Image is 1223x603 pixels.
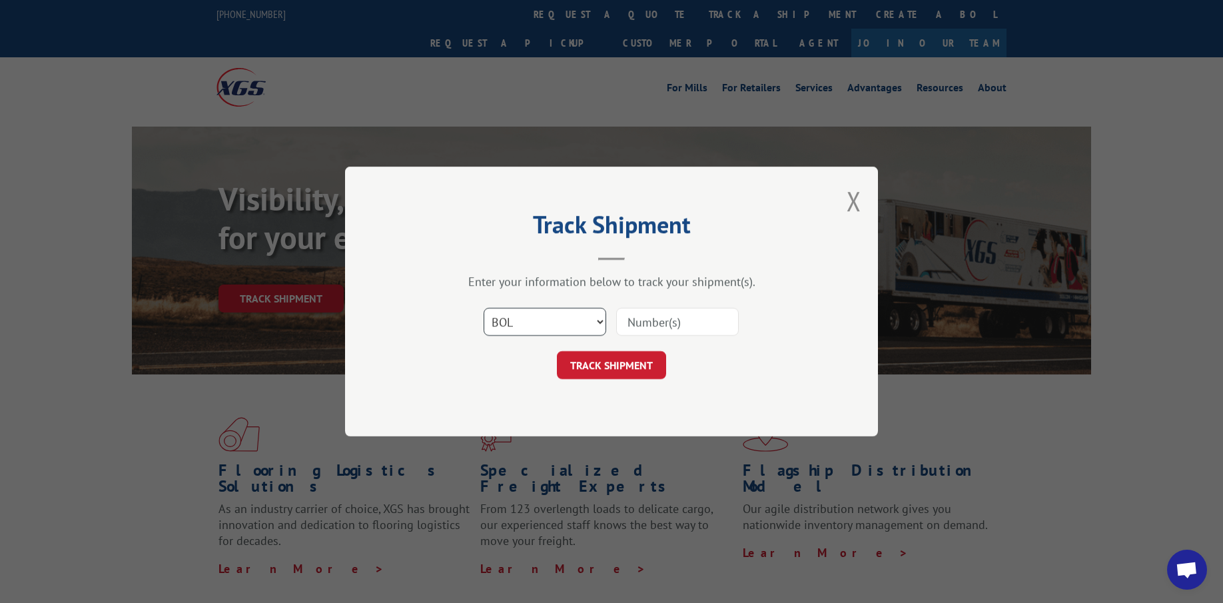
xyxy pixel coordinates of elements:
input: Number(s) [616,308,739,336]
h2: Track Shipment [412,215,811,241]
div: Enter your information below to track your shipment(s). [412,274,811,289]
button: Close modal [847,183,861,219]
div: Open chat [1167,550,1207,590]
button: TRACK SHIPMENT [557,351,666,379]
